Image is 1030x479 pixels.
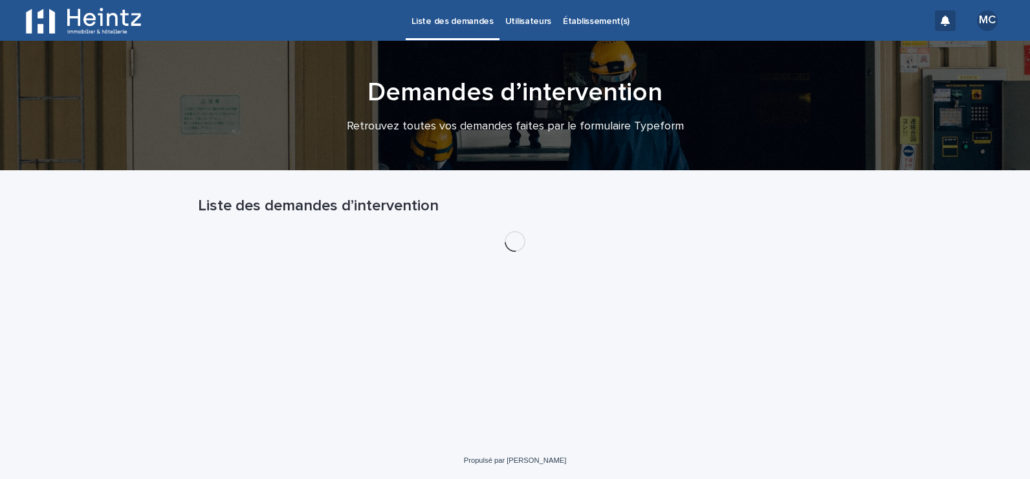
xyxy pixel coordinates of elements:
[256,120,774,134] p: Retrouvez toutes vos demandes faites par le formulaire Typeform
[198,197,832,216] h1: Liste des demandes d’intervention
[464,456,567,464] a: Propulsé par [PERSON_NAME]
[977,10,998,31] div: MC
[198,77,832,108] h1: Demandes d’intervention
[26,8,141,34] img: EFlGaIRiOEbp5xoNxufA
